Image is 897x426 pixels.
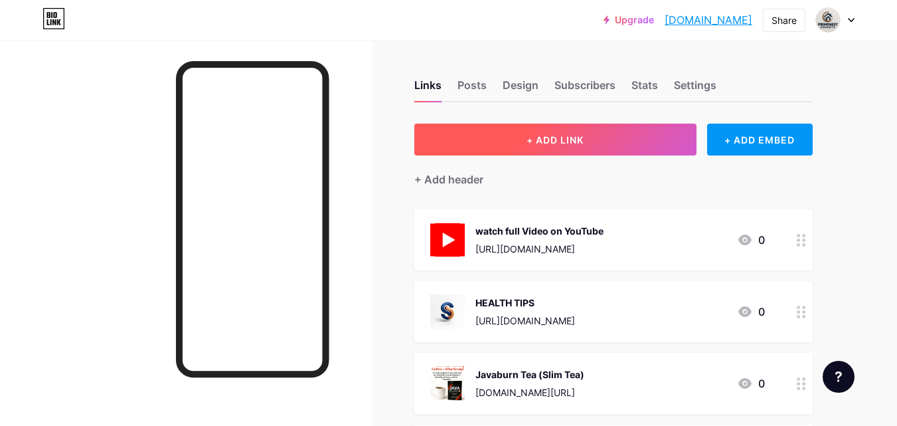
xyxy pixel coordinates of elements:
div: Settings [674,77,716,101]
div: 0 [737,232,765,248]
div: + ADD EMBED [707,124,813,156]
div: HEALTH TIPS [475,296,575,310]
a: Upgrade [604,15,654,25]
span: + ADD LINK [527,134,584,146]
button: + ADD LINK [414,124,696,156]
img: Javaburn Tea (Slim Tea) [430,366,465,401]
div: Stats [631,77,658,101]
div: Subscribers [554,77,615,101]
div: Posts [457,77,487,101]
div: watch full Video on YouTube [475,224,604,238]
img: HEALTH TIPS [430,294,465,329]
div: Share [772,13,797,27]
div: [URL][DOMAIN_NAME] [475,242,604,256]
div: 0 [737,375,765,391]
div: + Add header [414,171,483,187]
img: Od Tech [815,7,841,33]
div: Links [414,77,442,101]
div: 0 [737,304,765,320]
div: [DOMAIN_NAME][URL] [475,385,584,399]
img: watch full Video on YouTube [430,223,465,257]
div: Javaburn Tea (Slim Tea) [475,368,584,381]
div: Design [503,77,538,101]
div: [URL][DOMAIN_NAME] [475,314,575,328]
a: [DOMAIN_NAME] [665,12,752,28]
